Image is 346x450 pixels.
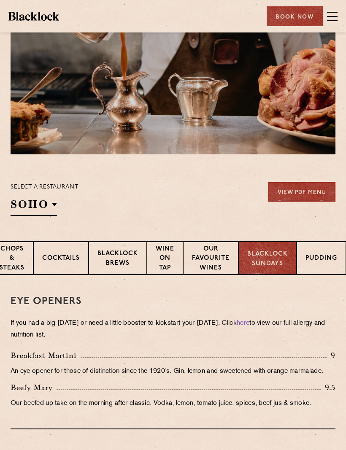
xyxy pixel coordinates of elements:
p: Beefy Mary [11,382,57,393]
p: An eye opener for those of distinction since the 1920’s. Gin, lemon and sweetened with orange mar... [11,366,335,377]
p: Wine on Tap [156,245,174,274]
p: Our beefed up take on the morning-after classic. Vodka, lemon, tomato juice, spices, beef jus & s... [11,398,335,410]
p: Blacklock Brews [97,249,138,269]
div: Book Now [267,6,323,26]
a: here [237,320,249,326]
p: Our favourite wines [192,245,230,274]
h3: Eye openers [11,296,335,307]
p: 9.5 [321,382,336,393]
img: BL_Textured_Logo-footer-cropped.svg [8,12,59,20]
p: Blacklock Sundays [247,250,288,269]
p: 9 [327,350,335,361]
p: If you had a big [DATE] or need a little booster to kickstart your [DATE]. Click to view our full... [11,318,335,341]
h2: SOHO [11,197,57,216]
a: View PDF Menu [268,182,335,202]
p: Cocktails [42,254,80,264]
p: Breakfast Martini [11,350,81,361]
p: Select a restaurant [11,182,78,193]
p: Pudding [305,254,337,264]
